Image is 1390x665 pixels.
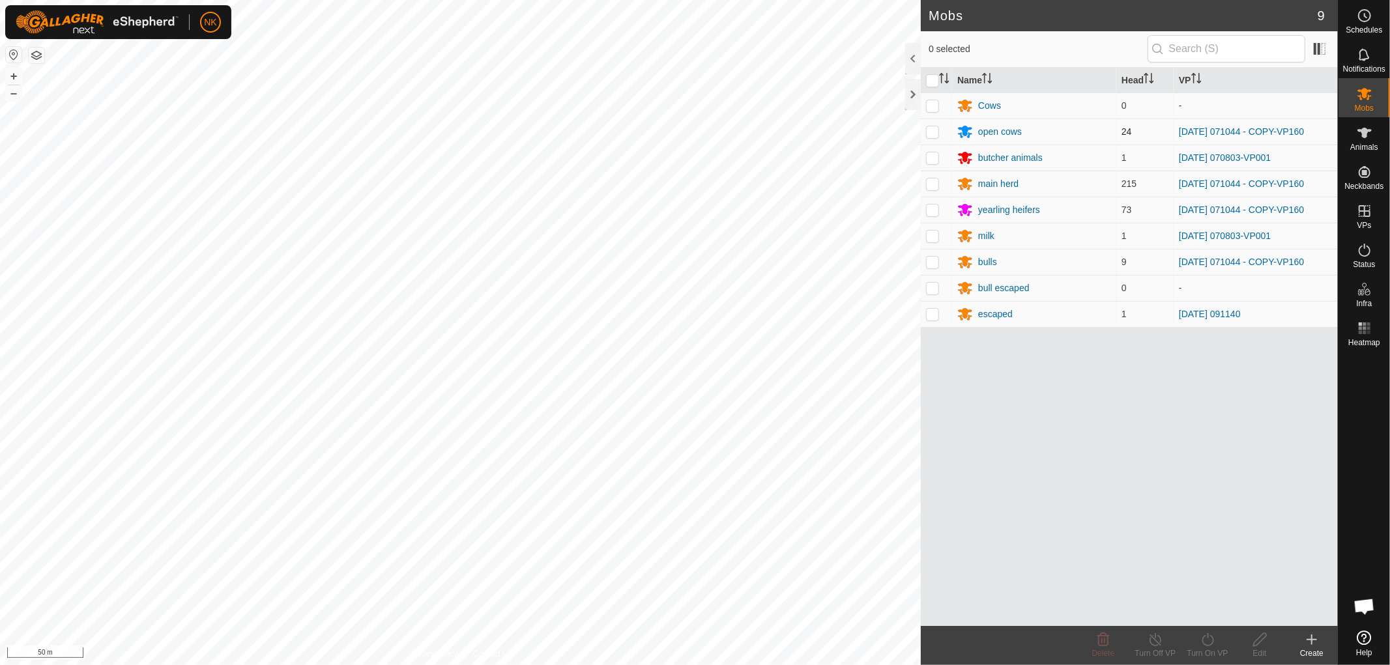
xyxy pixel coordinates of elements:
td: - [1174,92,1338,119]
p-sorticon: Activate to sort [1144,75,1154,85]
button: + [6,68,22,84]
p-sorticon: Activate to sort [982,75,992,85]
span: VPs [1357,221,1371,229]
span: Notifications [1343,65,1385,73]
span: Heatmap [1348,339,1380,347]
a: [DATE] 091140 [1179,309,1241,319]
span: 9 [1122,257,1127,267]
span: 0 [1122,283,1127,293]
td: - [1174,275,1338,301]
span: Schedules [1346,26,1382,34]
button: Map Layers [29,48,44,63]
img: Gallagher Logo [16,10,179,34]
div: milk [978,229,994,243]
div: butcher animals [978,151,1043,165]
a: [DATE] 071044 - COPY-VP160 [1179,126,1304,137]
div: Create [1286,647,1338,659]
div: Open chat [1345,587,1384,626]
span: Mobs [1355,104,1374,112]
button: Reset Map [6,47,22,63]
th: VP [1174,68,1338,93]
a: [DATE] 071044 - COPY-VP160 [1179,205,1304,215]
span: 0 [1122,100,1127,111]
th: Name [952,68,1116,93]
span: 1 [1122,152,1127,163]
th: Head [1116,68,1174,93]
span: Animals [1350,143,1378,151]
span: NK [204,16,216,29]
span: 24 [1122,126,1132,137]
div: bull escaped [978,281,1030,295]
span: Delete [1092,649,1115,658]
a: [DATE] 070803-VP001 [1179,231,1271,241]
a: [DATE] 071044 - COPY-VP160 [1179,178,1304,189]
div: open cows [978,125,1022,139]
div: Turn On VP [1181,647,1234,659]
div: escaped [978,307,1013,321]
span: 73 [1122,205,1132,215]
div: Edit [1234,647,1286,659]
h2: Mobs [929,8,1318,23]
span: 1 [1122,309,1127,319]
a: [DATE] 071044 - COPY-VP160 [1179,257,1304,267]
span: 0 selected [929,42,1148,56]
div: Turn Off VP [1129,647,1181,659]
div: yearling heifers [978,203,1040,217]
div: bulls [978,255,997,269]
span: Status [1353,261,1375,268]
button: – [6,85,22,101]
span: 1 [1122,231,1127,241]
a: Contact Us [473,648,512,660]
div: Cows [978,99,1001,113]
span: Infra [1356,300,1372,307]
a: Help [1339,625,1390,662]
p-sorticon: Activate to sort [1191,75,1202,85]
a: [DATE] 070803-VP001 [1179,152,1271,163]
span: Help [1356,649,1372,657]
a: Privacy Policy [409,648,458,660]
span: 215 [1122,178,1137,189]
div: main herd [978,177,1019,191]
p-sorticon: Activate to sort [939,75,949,85]
span: Neckbands [1344,182,1383,190]
input: Search (S) [1148,35,1305,63]
span: 9 [1318,6,1325,25]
